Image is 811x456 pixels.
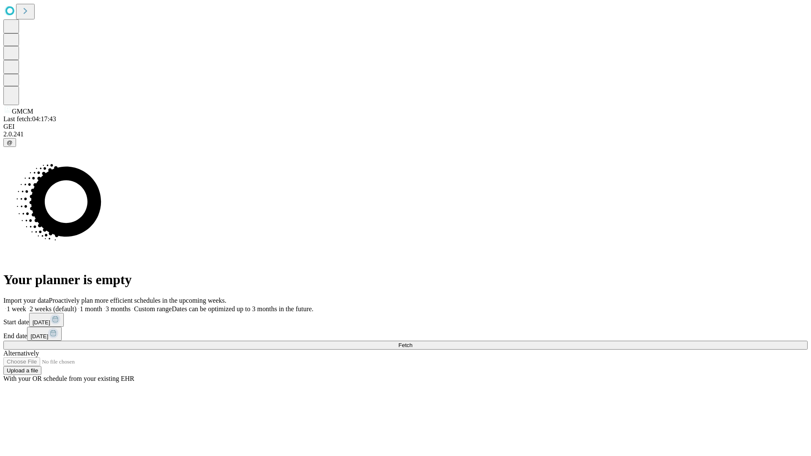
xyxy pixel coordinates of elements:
[30,305,76,312] span: 2 weeks (default)
[80,305,102,312] span: 1 month
[3,123,808,130] div: GEI
[3,272,808,288] h1: Your planner is empty
[7,139,13,146] span: @
[3,327,808,341] div: End date
[106,305,131,312] span: 3 months
[27,327,62,341] button: [DATE]
[3,341,808,350] button: Fetch
[3,130,808,138] div: 2.0.241
[398,342,412,348] span: Fetch
[49,297,226,304] span: Proactively plan more efficient schedules in the upcoming weeks.
[3,115,56,122] span: Last fetch: 04:17:43
[3,138,16,147] button: @
[29,313,64,327] button: [DATE]
[3,375,134,382] span: With your OR schedule from your existing EHR
[3,297,49,304] span: Import your data
[3,366,41,375] button: Upload a file
[33,319,50,326] span: [DATE]
[30,333,48,339] span: [DATE]
[7,305,26,312] span: 1 week
[3,313,808,327] div: Start date
[3,350,39,357] span: Alternatively
[172,305,313,312] span: Dates can be optimized up to 3 months in the future.
[134,305,171,312] span: Custom range
[12,108,33,115] span: GMCM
